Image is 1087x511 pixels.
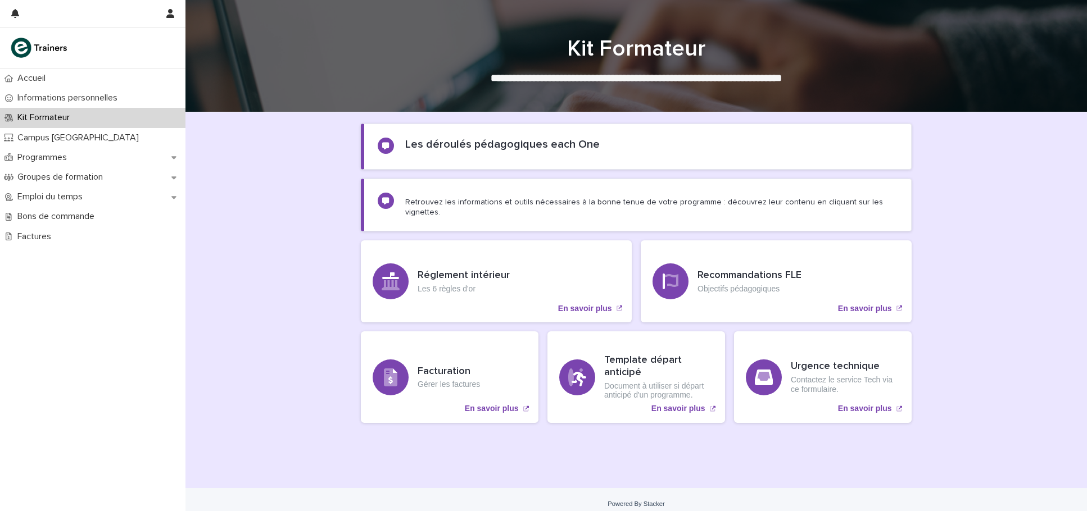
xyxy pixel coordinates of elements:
p: Programmes [13,152,76,163]
p: Document à utiliser si départ anticipé d'un programme. [604,381,713,400]
p: Accueil [13,73,55,84]
p: Les 6 règles d'or [418,284,510,294]
h3: Template départ anticipé [604,354,713,378]
p: En savoir plus [465,404,519,413]
p: Informations personnelles [13,93,126,103]
p: Groupes de formation [13,172,112,182]
p: Kit Formateur [13,112,79,123]
p: Retrouvez les informations et outils nécessaires à la bonne tenue de votre programme : découvrez ... [405,197,898,217]
p: En savoir plus [558,304,612,313]
p: Campus [GEOGRAPHIC_DATA] [13,133,148,143]
a: En savoir plus [734,331,912,423]
p: Bons de commande [13,211,103,222]
h1: Kit Formateur [361,35,912,62]
img: K0CqGN7SDeD6s4JG8KQk [9,36,71,59]
a: En savoir plus [361,331,538,423]
p: Emploi du temps [13,191,92,202]
h3: Urgence technique [791,361,900,373]
p: En savoir plus [838,404,892,413]
p: En savoir plus [838,304,892,313]
p: En savoir plus [651,404,705,413]
a: En savoir plus [641,240,912,322]
p: Factures [13,231,60,242]
h3: Réglement intérieur [418,270,510,282]
h3: Recommandations FLE [698,270,801,282]
a: En savoir plus [547,331,725,423]
p: Contactez le service Tech via ce formulaire. [791,375,900,394]
p: Gérer les factures [418,380,480,389]
h3: Facturation [418,366,480,378]
h2: Les déroulés pédagogiques each One [405,138,600,151]
p: Objectifs pédagogiques [698,284,801,294]
a: Powered By Stacker [608,500,664,507]
a: En savoir plus [361,240,632,322]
